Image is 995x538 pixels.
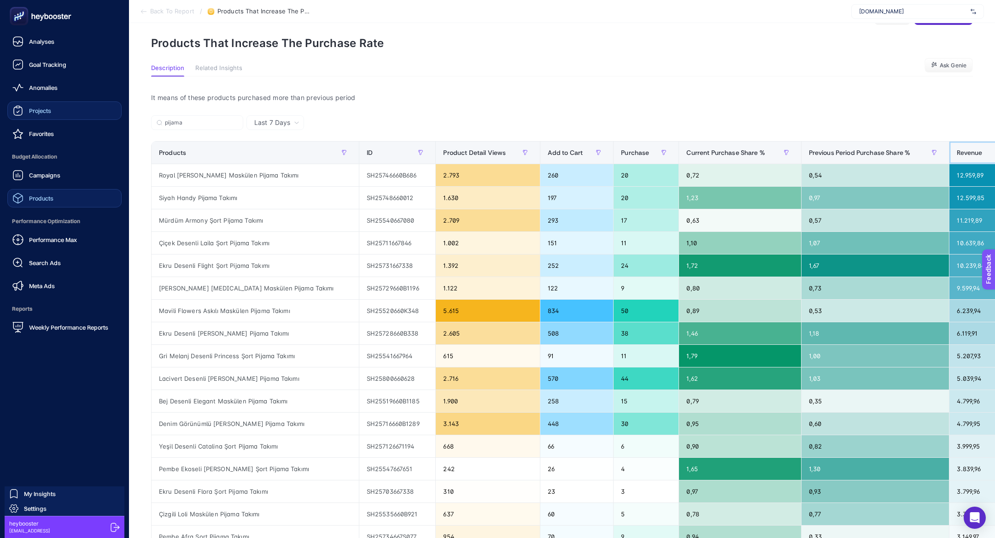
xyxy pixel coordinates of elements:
a: Goal Tracking [7,55,122,74]
div: 0,57 [802,209,949,231]
div: 91 [540,345,614,367]
span: Favorites [29,130,54,137]
div: 293 [540,209,614,231]
span: Meta Ads [29,282,55,290]
span: / [200,7,202,15]
div: 310 [436,480,539,503]
div: Denim Görünümlü [PERSON_NAME] Pijama Takımı [152,413,359,435]
div: Ekru Desenli [PERSON_NAME] Pijama Takımı [152,322,359,344]
div: 1,03 [802,367,949,390]
div: Ekru Desenli Flora Şort Pijama Takımı [152,480,359,503]
div: 242 [436,458,539,480]
div: 26 [540,458,614,480]
span: Ask Genie [940,62,966,69]
div: 0,82 [802,435,949,457]
span: Anomalies [29,84,58,91]
div: 0,97 [679,480,801,503]
div: 637 [436,503,539,525]
div: 1.002 [436,232,539,254]
span: Description [151,65,184,72]
div: 24 [614,254,679,277]
div: 2.709 [436,209,539,231]
div: 1,10 [679,232,801,254]
div: SH25519660B1185 [359,390,436,412]
span: Back To Report [150,8,194,15]
a: Meta Ads [7,277,122,295]
span: Campaigns [29,171,60,179]
a: Analyses [7,32,122,51]
div: Lacivert Desenli [PERSON_NAME] Pijama Takımı [152,367,359,390]
span: Feedback [6,3,35,10]
div: Bej Desenli Elegant Maskülen Pijama Takımı [152,390,359,412]
div: 0,72 [679,164,801,186]
div: SH25520660K348 [359,300,436,322]
div: 448 [540,413,614,435]
div: 5 [614,503,679,525]
div: 3.143 [436,413,539,435]
div: 668 [436,435,539,457]
input: Search [165,119,238,126]
div: SH25540667080 [359,209,436,231]
div: Royal [PERSON_NAME] Maskülen Pijama Takımı [152,164,359,186]
span: Projects [29,107,51,114]
a: Search Ads [7,254,122,272]
span: Previous Period Purchase Share % [809,149,910,156]
div: 0,54 [802,164,949,186]
div: 0,80 [679,277,801,299]
div: Çizgili Loli Maskülen Pijama Takımı [152,503,359,525]
div: 15 [614,390,679,412]
span: Performance Optimization [7,212,122,231]
span: [EMAIL_ADDRESS] [9,527,50,534]
button: Related Insights [195,65,242,77]
div: 11 [614,232,679,254]
div: Pembe Ekoseli [PERSON_NAME] Şort Pijama Takımı [152,458,359,480]
span: Search Ads [29,259,61,266]
div: Open Intercom Messenger [964,507,986,529]
div: Mürdüm Armony Şort Pijama Takımı [152,209,359,231]
a: Anomalies [7,78,122,97]
a: My Insights [5,486,124,501]
span: Performance Max [29,236,77,243]
div: SH25541667964 [359,345,436,367]
div: 0,63 [679,209,801,231]
div: 1,62 [679,367,801,390]
div: SH25703667338 [359,480,436,503]
div: SH25535660B921 [359,503,436,525]
div: 20 [614,164,679,186]
div: SH25711667846 [359,232,436,254]
div: 17 [614,209,679,231]
div: [PERSON_NAME] [MEDICAL_DATA] Maskülen Pijama Takımı [152,277,359,299]
span: ID [367,149,373,156]
div: 197 [540,187,614,209]
div: 66 [540,435,614,457]
span: Reports [7,300,122,318]
div: 252 [540,254,614,277]
div: 834 [540,300,614,322]
div: SH25800660628 [359,367,436,390]
div: 0,78 [679,503,801,525]
div: Siyah Handy Pijama Takımı [152,187,359,209]
div: 1,79 [679,345,801,367]
div: 260 [540,164,614,186]
div: 0,77 [802,503,949,525]
div: SH25728660B338 [359,322,436,344]
div: 38 [614,322,679,344]
span: [DOMAIN_NAME] [859,8,967,15]
button: Ask Genie [925,58,973,73]
div: 258 [540,390,614,412]
div: 60 [540,503,614,525]
div: Çiçek Desenli Laila Şort Pijama Takımı [152,232,359,254]
a: Campaigns [7,166,122,184]
p: Products That Increase The Purchase Rate [151,36,973,50]
div: Ekru Desenli Flight Şort Pijama Takımı [152,254,359,277]
span: Revenue [957,149,982,156]
div: 1,67 [802,254,949,277]
div: SH25731667338 [359,254,436,277]
button: Description [151,65,184,77]
div: 0,35 [802,390,949,412]
div: 1.900 [436,390,539,412]
div: Gri Melanj Desenli Princess Şort Pijama Takımı [152,345,359,367]
div: SH25716660B1289 [359,413,436,435]
div: 0,97 [802,187,949,209]
a: Performance Max [7,231,122,249]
